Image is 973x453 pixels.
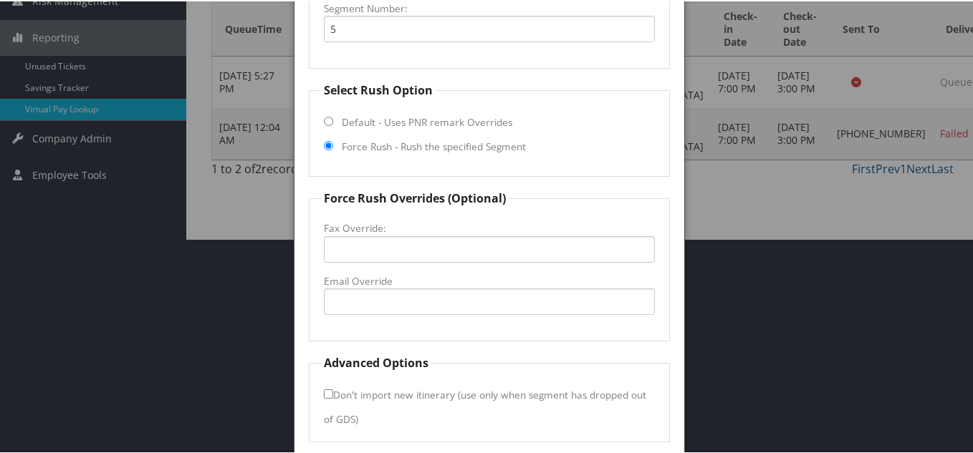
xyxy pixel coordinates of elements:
label: Don't import new itinerary (use only when segment has dropped out of GDS) [324,380,646,431]
label: Force Rush - Rush the specified Segment [342,138,526,152]
label: Email Override [324,273,655,287]
legend: Advanced Options [322,353,431,370]
input: Don't import new itinerary (use only when segment has dropped out of GDS) [324,388,333,397]
legend: Select Rush Option [322,80,435,97]
legend: Force Rush Overrides (Optional) [322,188,508,205]
label: Fax Override: [324,220,655,234]
label: Default - Uses PNR remark Overrides [342,114,512,128]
